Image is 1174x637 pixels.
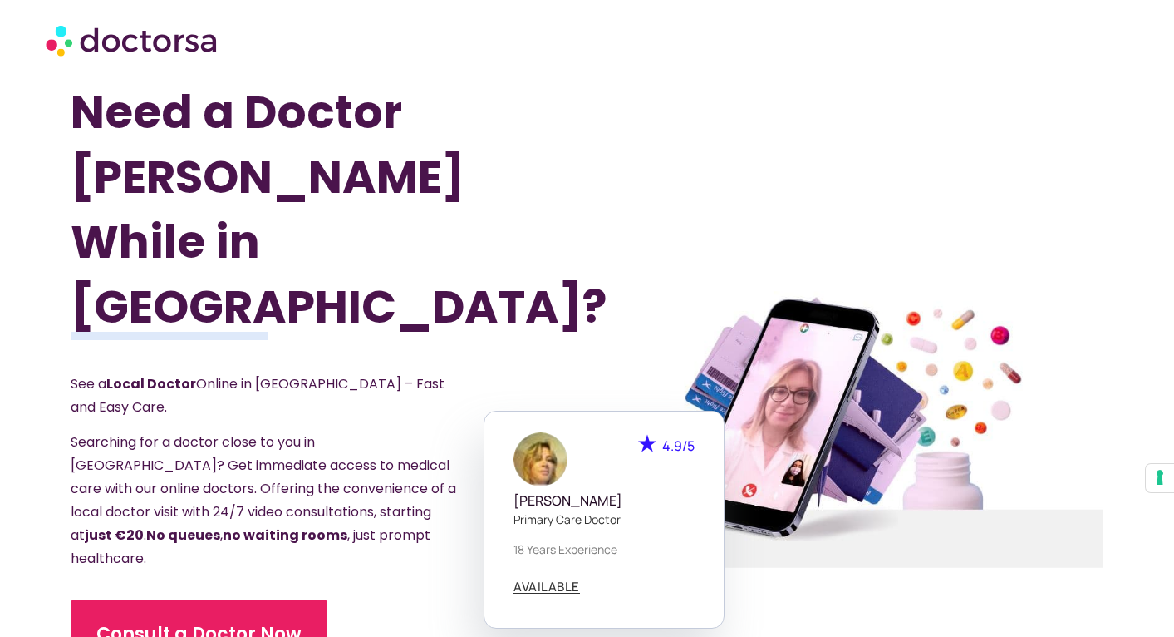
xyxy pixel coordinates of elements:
[662,437,695,455] span: 4.9/5
[513,493,695,509] h5: [PERSON_NAME]
[1146,464,1174,492] button: Your consent preferences for tracking technologies
[513,580,580,594] a: AVAILABLE
[85,526,144,545] strong: just €20
[513,511,695,528] p: Primary care doctor
[223,526,347,545] strong: no waiting rooms
[71,374,445,417] span: See a Online in [GEOGRAPHIC_DATA] – Fast and Easy Care.
[146,526,220,545] strong: No queues
[71,80,509,339] h1: Need a Doctor [PERSON_NAME] While in [GEOGRAPHIC_DATA]?
[106,374,196,393] strong: Local Doctor
[513,541,695,558] p: 18 years experience
[71,432,456,568] span: Searching for a doctor close to you in [GEOGRAPHIC_DATA]? Get immediate access to medical care wi...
